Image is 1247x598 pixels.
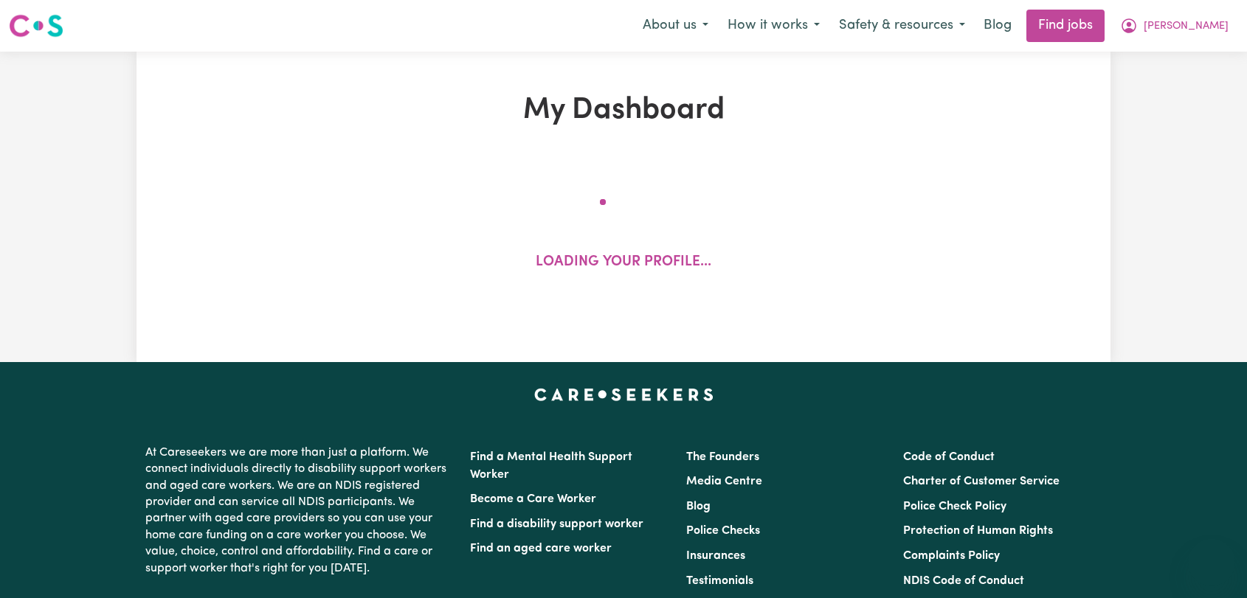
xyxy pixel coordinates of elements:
[9,9,63,43] a: Careseekers logo
[829,10,975,41] button: Safety & resources
[686,451,759,463] a: The Founders
[903,501,1006,512] a: Police Check Policy
[1026,10,1105,42] a: Find jobs
[686,525,760,537] a: Police Checks
[903,525,1053,537] a: Protection of Human Rights
[686,550,745,562] a: Insurances
[145,439,452,583] p: At Careseekers we are more than just a platform. We connect individuals directly to disability su...
[470,543,612,554] a: Find an aged care worker
[9,13,63,39] img: Careseekers logo
[718,10,829,41] button: How it works
[1144,18,1229,35] span: [PERSON_NAME]
[308,93,939,128] h1: My Dashboard
[975,10,1020,42] a: Blog
[470,451,632,481] a: Find a Mental Health Support Worker
[686,476,762,487] a: Media Centre
[903,575,1024,587] a: NDIS Code of Conduct
[903,550,1000,562] a: Complaints Policy
[686,575,753,587] a: Testimonials
[534,389,714,400] a: Careseekers home page
[633,10,718,41] button: About us
[470,518,643,530] a: Find a disability support worker
[686,501,711,512] a: Blog
[536,252,711,274] p: Loading your profile...
[903,476,1060,487] a: Charter of Customer Service
[1110,10,1238,41] button: My Account
[903,451,995,463] a: Code of Conduct
[1188,539,1235,586] iframe: Button to launch messaging window
[470,493,596,505] a: Become a Care Worker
